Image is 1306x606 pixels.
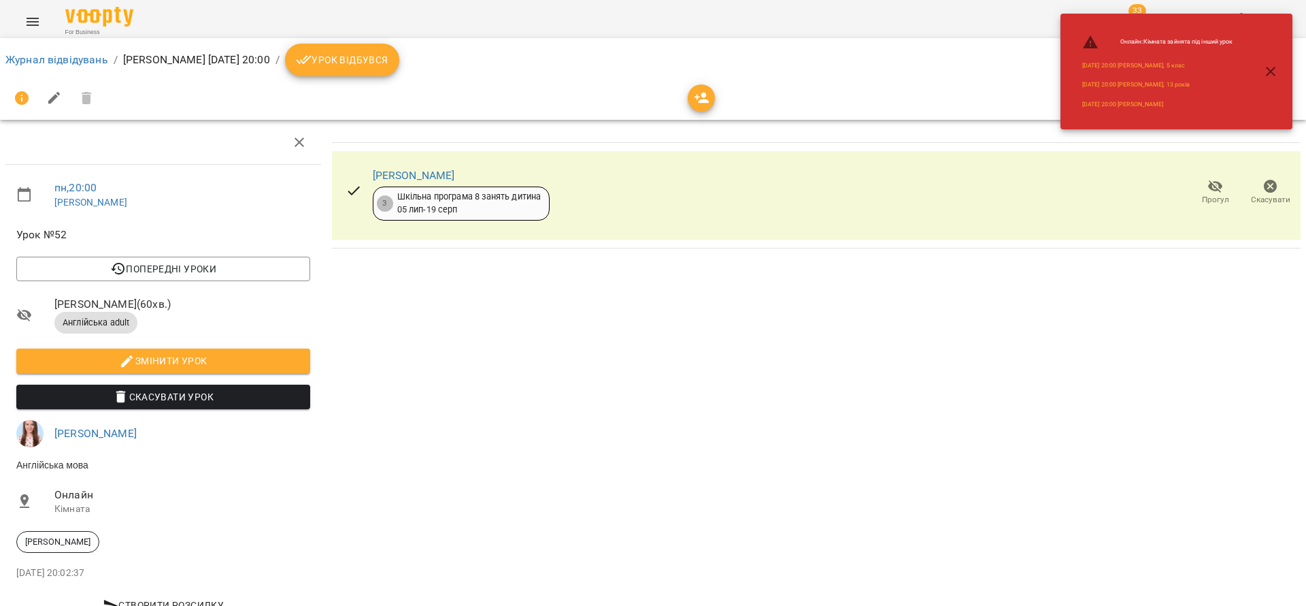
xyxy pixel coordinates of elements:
[27,353,299,369] span: Змінити урок
[54,503,310,516] p: Кімната
[16,5,49,38] button: Menu
[5,453,321,477] li: Англійська мова
[377,195,393,212] div: 3
[17,536,99,548] span: [PERSON_NAME]
[54,181,97,194] a: пн , 20:00
[1071,29,1243,56] li: Онлайн : Кімната зайнята під інший урок
[54,197,127,208] a: [PERSON_NAME]
[54,317,137,329] span: Англійська adult
[1188,174,1243,212] button: Прогул
[65,28,133,37] span: For Business
[27,261,299,277] span: Попередні уроки
[1243,174,1298,212] button: Скасувати
[275,52,280,68] li: /
[5,44,1301,76] nav: breadcrumb
[54,427,137,440] a: [PERSON_NAME]
[114,52,118,68] li: /
[397,191,541,216] div: Шкільна програма 8 занять дитина 05 лип - 19 серп
[296,52,388,68] span: Урок відбувся
[16,531,99,553] div: [PERSON_NAME]
[285,44,399,76] button: Урок відбувся
[16,567,310,580] p: [DATE] 20:02:37
[16,420,44,447] img: 6f6b73e4c70ead74a782d3630e2ac21a.jpg
[54,487,310,503] span: Онлайн
[1251,194,1290,206] span: Скасувати
[65,7,133,27] img: Voopty Logo
[16,385,310,409] button: Скасувати Урок
[1202,194,1229,206] span: Прогул
[16,227,310,243] span: Урок №52
[16,257,310,281] button: Попередні уроки
[16,349,310,373] button: Змінити урок
[5,53,108,66] a: Журнал відвідувань
[1082,80,1190,89] a: [DATE] 20:00 [PERSON_NAME], 13 років
[27,389,299,405] span: Скасувати Урок
[1128,4,1146,18] span: 33
[1082,61,1185,70] a: [DATE] 20:00 [PERSON_NAME], 5 клас
[373,169,455,182] a: [PERSON_NAME]
[1082,100,1163,109] a: [DATE] 20:00 [PERSON_NAME]
[54,296,310,313] span: [PERSON_NAME] ( 60 хв. )
[123,52,270,68] p: [PERSON_NAME] [DATE] 20:00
